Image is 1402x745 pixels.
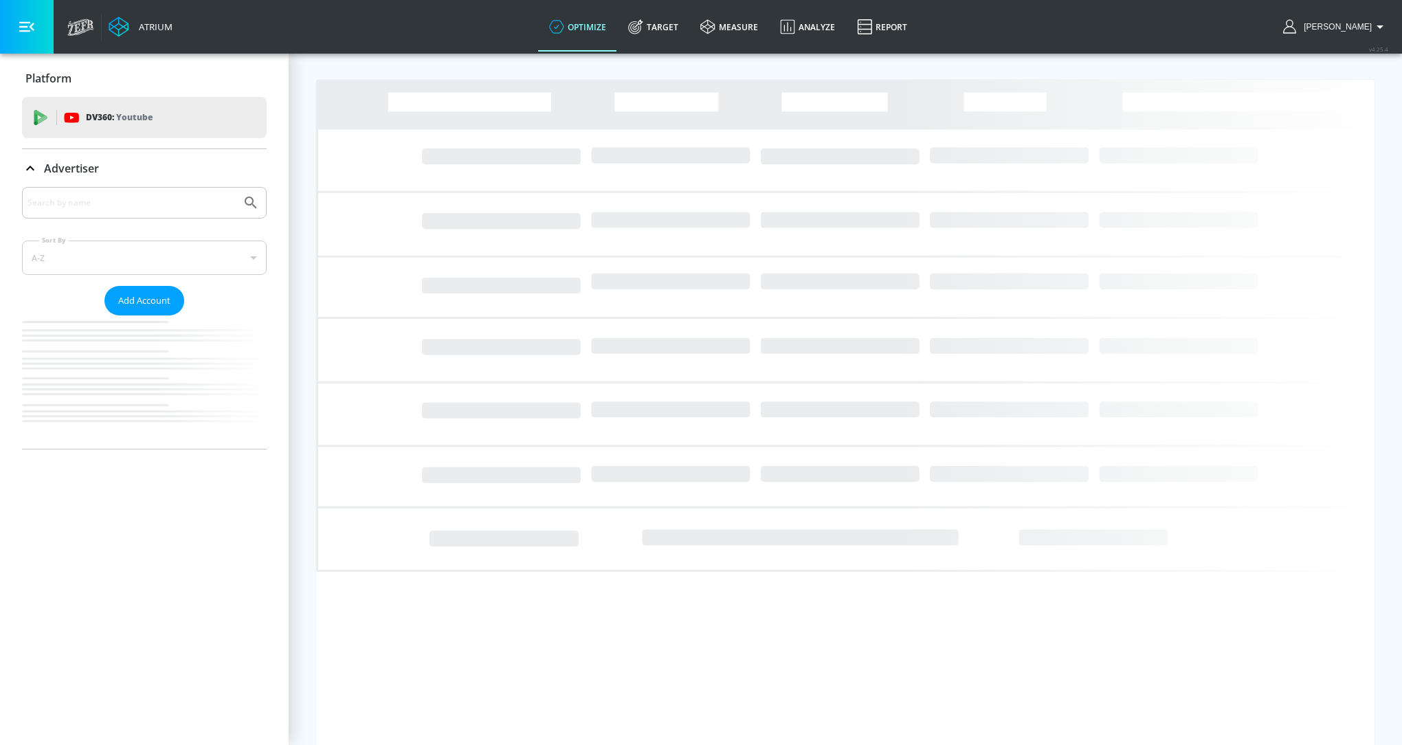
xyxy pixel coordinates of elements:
div: Platform [22,59,267,98]
div: Advertiser [22,187,267,449]
span: v 4.25.4 [1369,45,1388,53]
button: [PERSON_NAME] [1283,19,1388,35]
a: optimize [538,2,617,52]
a: Analyze [769,2,846,52]
a: Target [617,2,689,52]
input: Search by name [27,194,236,212]
p: Youtube [116,110,153,124]
a: Report [846,2,918,52]
p: Platform [25,71,71,86]
label: Sort By [39,236,69,245]
div: Atrium [133,21,173,33]
a: Atrium [109,16,173,37]
div: Advertiser [22,149,267,188]
a: measure [689,2,769,52]
p: DV360: [86,110,153,125]
nav: list of Advertiser [22,315,267,449]
span: login as: veronica.hernandez@zefr.com [1298,22,1372,32]
button: Add Account [104,286,184,315]
div: DV360: Youtube [22,97,267,138]
span: Add Account [118,293,170,309]
div: A-Z [22,241,267,275]
p: Advertiser [44,161,99,176]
